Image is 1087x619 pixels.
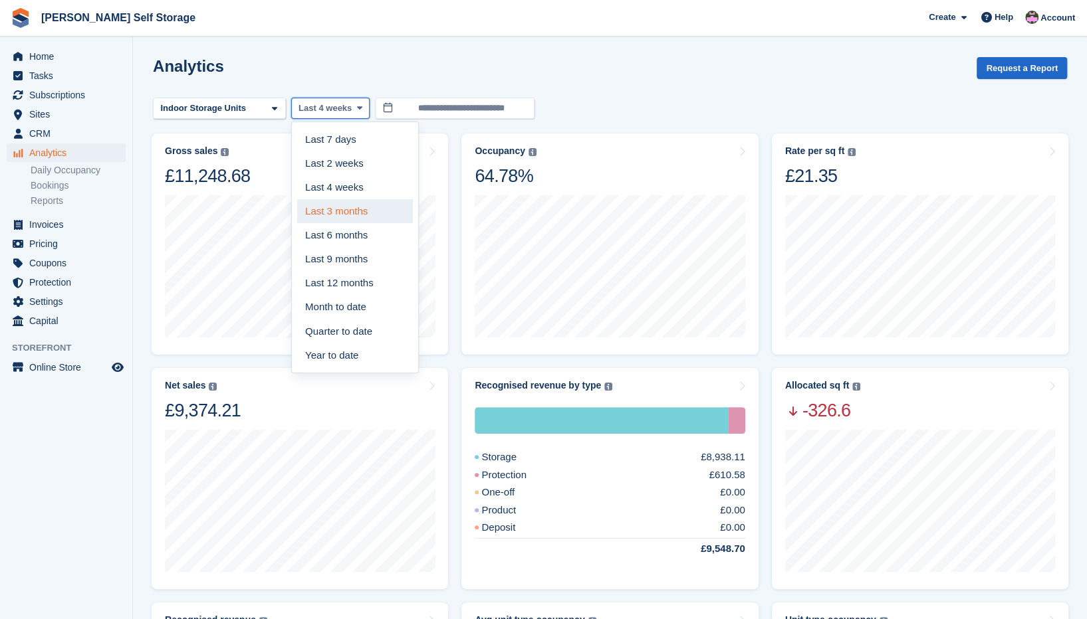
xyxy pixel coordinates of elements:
[297,175,413,199] a: Last 4 weeks
[728,407,745,434] div: Protection
[7,254,126,272] a: menu
[977,57,1067,79] button: Request a Report
[29,105,109,124] span: Sites
[29,86,109,104] span: Subscriptions
[36,7,201,29] a: [PERSON_NAME] Self Storage
[7,86,126,104] a: menu
[29,47,109,66] span: Home
[701,450,745,465] div: £8,938.11
[7,215,126,234] a: menu
[29,254,109,272] span: Coupons
[709,468,745,483] div: £610.58
[929,11,955,24] span: Create
[475,485,546,500] div: One-off
[995,11,1013,24] span: Help
[1025,11,1038,24] img: Adrian Ambrosini
[785,380,849,391] div: Allocated sq ft
[165,145,217,157] div: Gross sales
[31,179,126,192] a: Bookings
[785,399,860,422] span: -326.6
[852,383,860,391] img: icon-info-grey-7440780725fd019a000dd9b08b2336e03edf1995a4989e88bcd33f0948082b44.svg
[297,272,413,296] a: Last 12 months
[475,450,548,465] div: Storage
[297,247,413,271] a: Last 9 months
[297,199,413,223] a: Last 3 months
[297,296,413,319] a: Month to date
[529,148,537,156] img: icon-info-grey-7440780725fd019a000dd9b08b2336e03edf1995a4989e88bcd33f0948082b44.svg
[7,66,126,85] a: menu
[7,234,126,253] a: menu
[720,503,745,518] div: £0.00
[475,520,547,535] div: Deposit
[7,124,126,143] a: menu
[7,47,126,66] a: menu
[29,66,109,85] span: Tasks
[7,143,126,162] a: menu
[29,215,109,234] span: Invoices
[31,164,126,177] a: Daily Occupancy
[165,380,205,391] div: Net sales
[29,358,109,377] span: Online Store
[29,143,109,162] span: Analytics
[299,102,352,115] span: Last 4 weeks
[29,273,109,292] span: Protection
[158,102,251,115] div: Indoor Storage Units
[297,151,413,175] a: Last 2 weeks
[475,145,525,157] div: Occupancy
[297,128,413,151] a: Last 7 days
[604,383,612,391] img: icon-info-grey-7440780725fd019a000dd9b08b2336e03edf1995a4989e88bcd33f0948082b44.svg
[291,98,370,120] button: Last 4 weeks
[12,341,132,355] span: Storefront
[29,234,109,253] span: Pricing
[31,195,126,207] a: Reports
[785,165,856,187] div: £21.35
[475,468,558,483] div: Protection
[1040,11,1075,25] span: Account
[7,311,126,330] a: menu
[110,359,126,375] a: Preview store
[209,383,217,391] img: icon-info-grey-7440780725fd019a000dd9b08b2336e03edf1995a4989e88bcd33f0948082b44.svg
[475,503,548,518] div: Product
[7,105,126,124] a: menu
[475,407,727,434] div: Storage
[7,292,126,311] a: menu
[475,380,601,391] div: Recognised revenue by type
[297,343,413,367] a: Year to date
[153,57,224,75] h2: Analytics
[29,124,109,143] span: CRM
[221,148,229,156] img: icon-info-grey-7440780725fd019a000dd9b08b2336e03edf1995a4989e88bcd33f0948082b44.svg
[165,165,250,187] div: £11,248.68
[297,319,413,343] a: Quarter to date
[297,223,413,247] a: Last 6 months
[720,485,745,500] div: £0.00
[669,541,745,557] div: £9,548.70
[165,399,241,422] div: £9,374.21
[11,8,31,28] img: stora-icon-8386f47178a22dfd0bd8f6a31ec36ba5ce8667c1dd55bd0f319d3a0aa187defe.svg
[7,273,126,292] a: menu
[720,520,745,535] div: £0.00
[7,358,126,377] a: menu
[29,292,109,311] span: Settings
[475,165,536,187] div: 64.78%
[785,145,844,157] div: Rate per sq ft
[848,148,856,156] img: icon-info-grey-7440780725fd019a000dd9b08b2336e03edf1995a4989e88bcd33f0948082b44.svg
[29,311,109,330] span: Capital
